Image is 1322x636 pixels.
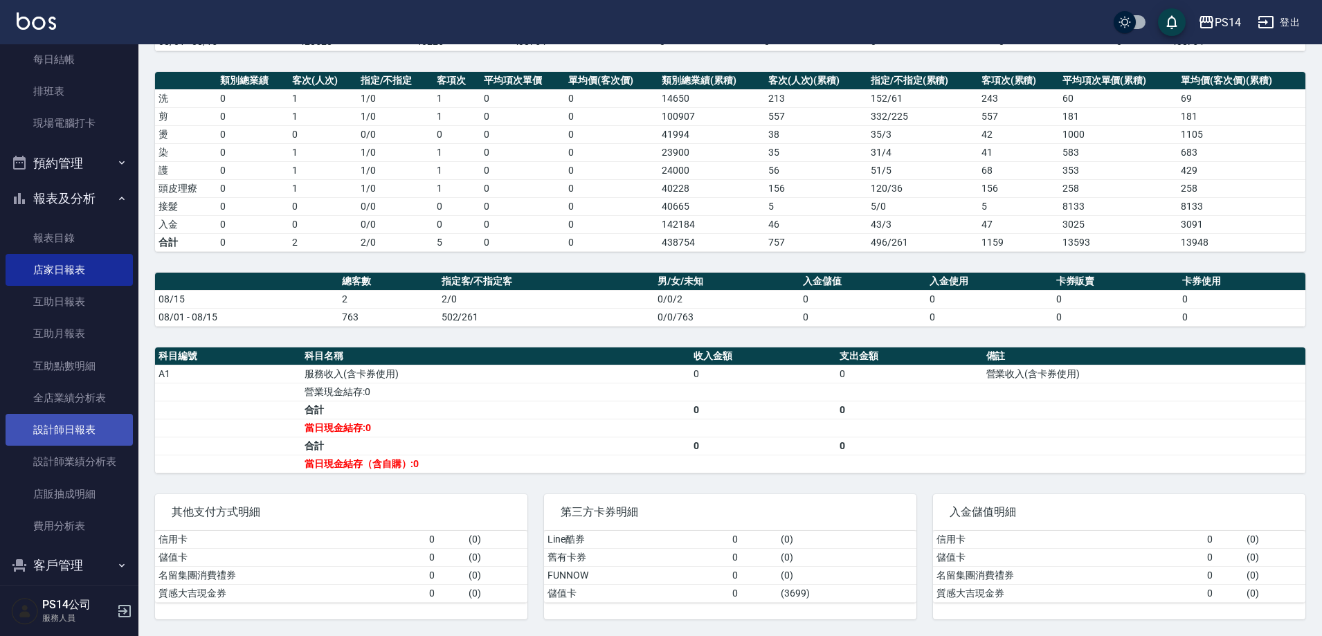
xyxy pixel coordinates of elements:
[1059,215,1178,233] td: 3025
[480,143,565,161] td: 0
[978,143,1059,161] td: 41
[357,143,434,161] td: 1 / 0
[950,505,1289,519] span: 入金儲值明細
[565,197,658,215] td: 0
[289,72,357,90] th: 客次(人次)
[480,197,565,215] td: 0
[1053,273,1179,291] th: 卡券販賣
[480,233,565,251] td: 0
[433,107,480,125] td: 1
[926,273,1053,291] th: 入金使用
[433,143,480,161] td: 1
[289,233,357,251] td: 2
[155,347,1305,473] table: a dense table
[480,89,565,107] td: 0
[565,215,658,233] td: 0
[1158,8,1186,36] button: save
[658,179,764,197] td: 40228
[777,531,916,549] td: ( 0 )
[1179,290,1305,308] td: 0
[289,179,357,197] td: 1
[480,125,565,143] td: 0
[544,548,729,566] td: 舊有卡券
[338,273,438,291] th: 總客數
[155,548,426,566] td: 儲值卡
[338,308,438,326] td: 763
[544,531,729,549] td: Line酷券
[155,143,217,161] td: 染
[426,531,466,549] td: 0
[480,215,565,233] td: 0
[978,197,1059,215] td: 5
[289,89,357,107] td: 1
[978,215,1059,233] td: 47
[155,347,301,365] th: 科目編號
[1177,215,1305,233] td: 3091
[438,273,655,291] th: 指定客/不指定客
[301,437,690,455] td: 合計
[6,222,133,254] a: 報表目錄
[926,308,1053,326] td: 0
[289,143,357,161] td: 1
[565,143,658,161] td: 0
[217,89,289,107] td: 0
[765,143,867,161] td: 35
[867,233,978,251] td: 496/261
[433,233,480,251] td: 5
[11,597,39,625] img: Person
[433,161,480,179] td: 1
[777,584,916,602] td: ( 3699 )
[357,197,434,215] td: 0 / 0
[658,143,764,161] td: 23900
[301,401,690,419] td: 合計
[658,72,764,90] th: 類別總業績(累積)
[1243,584,1305,602] td: ( 0 )
[765,72,867,90] th: 客次(人次)(累積)
[658,233,764,251] td: 438754
[565,179,658,197] td: 0
[867,143,978,161] td: 31 / 4
[729,548,777,566] td: 0
[978,89,1059,107] td: 243
[867,89,978,107] td: 152 / 61
[426,548,466,566] td: 0
[654,290,799,308] td: 0/0/2
[1204,548,1244,566] td: 0
[217,125,289,143] td: 0
[465,531,527,549] td: ( 0 )
[6,446,133,478] a: 設計師業績分析表
[289,215,357,233] td: 0
[289,197,357,215] td: 0
[426,566,466,584] td: 0
[1177,107,1305,125] td: 181
[867,107,978,125] td: 332 / 225
[765,215,867,233] td: 46
[799,273,926,291] th: 入金儲值
[155,531,527,603] table: a dense table
[155,584,426,602] td: 質感大吉現金券
[777,548,916,566] td: ( 0 )
[6,75,133,107] a: 排班表
[155,290,338,308] td: 08/15
[799,308,926,326] td: 0
[565,107,658,125] td: 0
[978,125,1059,143] td: 42
[1059,72,1178,90] th: 平均項次單價(累積)
[690,437,836,455] td: 0
[289,161,357,179] td: 1
[289,125,357,143] td: 0
[301,419,690,437] td: 當日現金結存:0
[6,547,133,583] button: 客戶管理
[480,107,565,125] td: 0
[217,72,289,90] th: 類別總業績
[777,566,916,584] td: ( 0 )
[978,161,1059,179] td: 68
[217,161,289,179] td: 0
[658,125,764,143] td: 41994
[1179,273,1305,291] th: 卡券使用
[433,89,480,107] td: 1
[1243,531,1305,549] td: ( 0 )
[172,505,511,519] span: 其他支付方式明細
[561,505,900,519] span: 第三方卡券明細
[1215,14,1241,31] div: PS14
